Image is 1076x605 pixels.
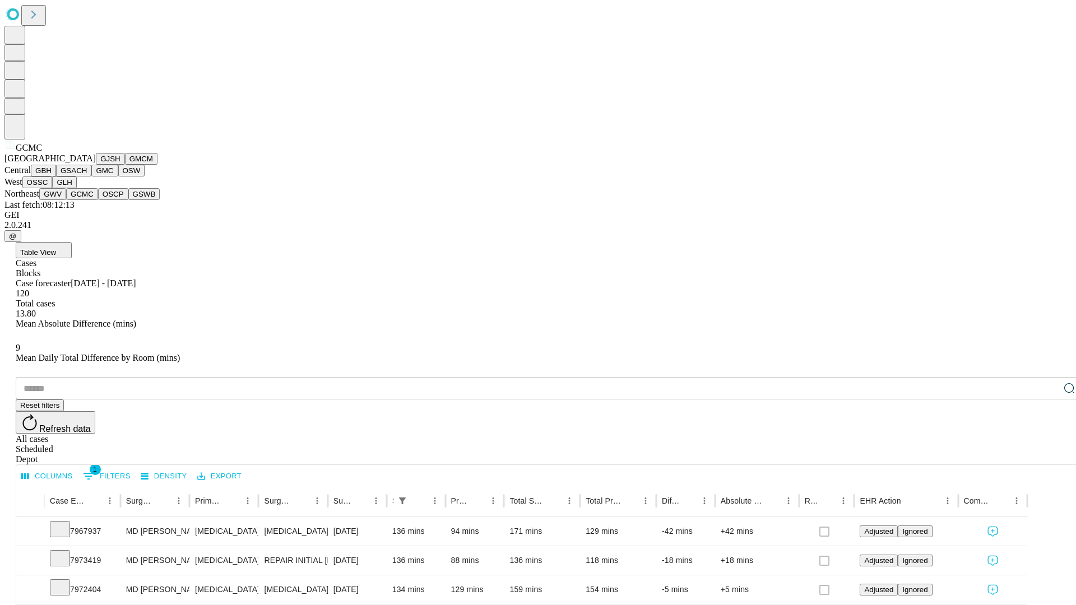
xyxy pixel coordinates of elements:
[902,556,927,565] span: Ignored
[4,189,39,198] span: Northeast
[20,248,56,257] span: Table View
[765,493,781,509] button: Sort
[860,496,901,505] div: EHR Action
[721,517,794,546] div: +42 mins
[721,575,794,604] div: +5 mins
[622,493,638,509] button: Sort
[427,493,443,509] button: Menu
[126,575,184,604] div: MD [PERSON_NAME] [PERSON_NAME] Md
[126,517,184,546] div: MD [PERSON_NAME]
[102,493,118,509] button: Menu
[50,517,115,546] div: 7967937
[4,165,31,175] span: Central
[509,496,545,505] div: Total Scheduled Duration
[392,546,440,575] div: 136 mins
[71,278,136,288] span: [DATE] - [DATE]
[353,493,368,509] button: Sort
[864,585,893,594] span: Adjusted
[721,496,764,505] div: Absolute Difference
[820,493,836,509] button: Sort
[16,278,71,288] span: Case forecaster
[195,517,253,546] div: [MEDICAL_DATA]
[864,556,893,565] span: Adjusted
[22,580,39,600] button: Expand
[22,522,39,542] button: Expand
[195,575,253,604] div: [MEDICAL_DATA]
[18,468,76,485] button: Select columns
[264,496,292,505] div: Surgery Name
[586,546,651,575] div: 118 mins
[90,464,101,475] span: 1
[22,551,39,571] button: Expand
[662,575,709,604] div: -5 mins
[16,343,20,352] span: 9
[697,493,712,509] button: Menu
[485,493,501,509] button: Menu
[50,546,115,575] div: 7973419
[125,153,157,165] button: GMCM
[20,401,59,409] span: Reset filters
[16,242,72,258] button: Table View
[155,493,171,509] button: Sort
[662,496,680,505] div: Difference
[836,493,851,509] button: Menu
[586,575,651,604] div: 154 mins
[128,188,160,200] button: GSWB
[194,468,244,485] button: Export
[126,496,154,505] div: Surgeon Name
[546,493,562,509] button: Sort
[638,493,653,509] button: Menu
[562,493,577,509] button: Menu
[509,517,574,546] div: 171 mins
[224,493,240,509] button: Sort
[333,517,381,546] div: [DATE]
[240,493,256,509] button: Menu
[96,153,125,165] button: GJSH
[395,493,410,509] button: Show filters
[4,230,21,242] button: @
[195,546,253,575] div: [MEDICAL_DATA]
[805,496,819,505] div: Resolved in EHR
[66,188,98,200] button: GCMC
[993,493,1009,509] button: Sort
[864,527,893,536] span: Adjusted
[662,517,709,546] div: -42 mins
[902,527,927,536] span: Ignored
[509,575,574,604] div: 159 mins
[662,546,709,575] div: -18 mins
[91,165,118,176] button: GMC
[586,517,651,546] div: 129 mins
[264,546,322,575] div: REPAIR INITIAL [MEDICAL_DATA] REDUCIBLE AGE [DEMOGRAPHIC_DATA] OR MORE
[264,517,322,546] div: [MEDICAL_DATA] SURGICAL [MEDICAL_DATA]
[195,496,223,505] div: Primary Service
[1009,493,1024,509] button: Menu
[898,525,932,537] button: Ignored
[138,468,190,485] button: Density
[860,584,898,595] button: Adjusted
[781,493,796,509] button: Menu
[16,309,36,318] span: 13.80
[586,496,621,505] div: Total Predicted Duration
[9,232,17,240] span: @
[898,555,932,566] button: Ignored
[902,493,918,509] button: Sort
[294,493,309,509] button: Sort
[80,467,133,485] button: Show filters
[16,288,29,298] span: 120
[860,555,898,566] button: Adjusted
[50,496,85,505] div: Case Epic Id
[56,165,91,176] button: GSACH
[333,546,381,575] div: [DATE]
[860,525,898,537] button: Adjusted
[22,176,53,188] button: OSSC
[395,493,410,509] div: 1 active filter
[902,585,927,594] span: Ignored
[333,575,381,604] div: [DATE]
[940,493,956,509] button: Menu
[333,496,351,505] div: Surgery Date
[898,584,932,595] button: Ignored
[509,546,574,575] div: 136 mins
[4,153,96,163] span: [GEOGRAPHIC_DATA]
[16,299,55,308] span: Total cases
[4,200,75,210] span: Last fetch: 08:12:13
